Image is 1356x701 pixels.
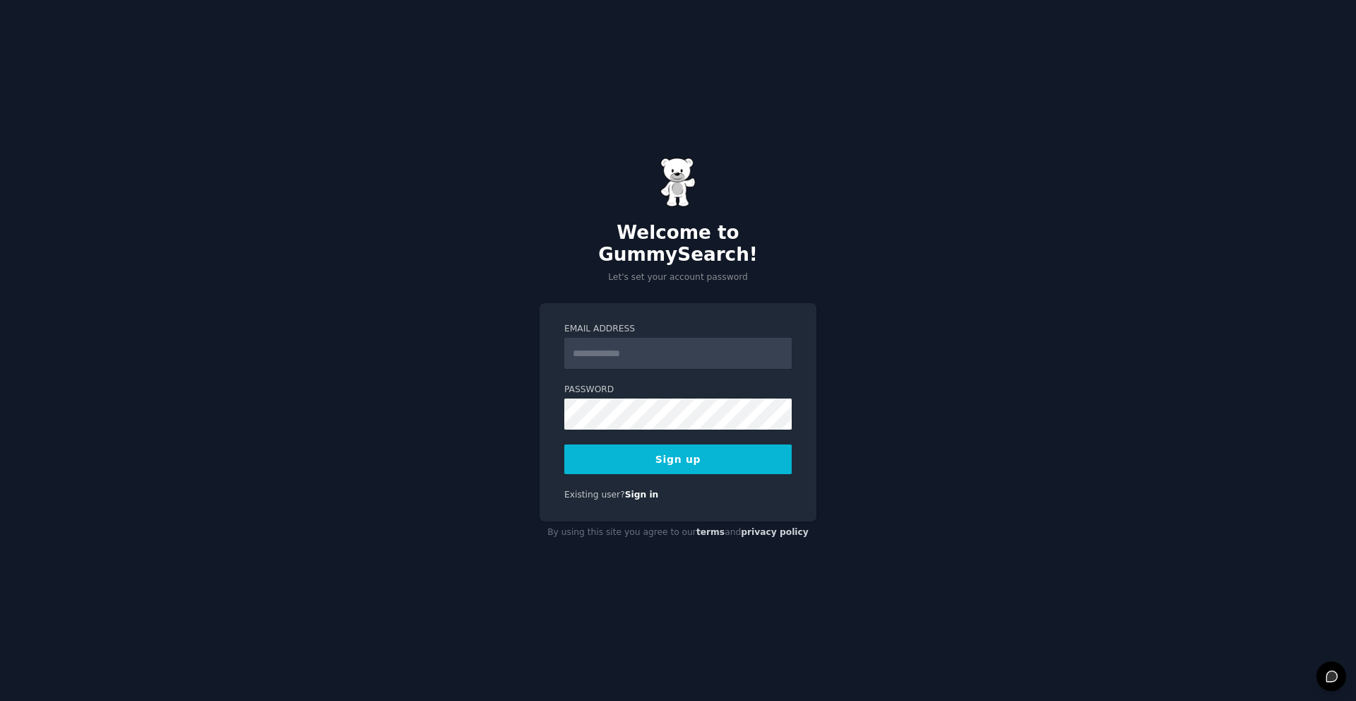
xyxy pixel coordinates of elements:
p: Let's set your account password [540,271,816,284]
h2: Welcome to GummySearch! [540,222,816,266]
a: terms [696,527,725,537]
div: By using this site you agree to our and [540,522,816,544]
a: privacy policy [741,527,809,537]
img: Gummy Bear [660,158,696,207]
button: Sign up [564,444,792,474]
a: Sign in [625,490,659,500]
span: Existing user? [564,490,625,500]
label: Password [564,384,792,396]
label: Email Address [564,323,792,336]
